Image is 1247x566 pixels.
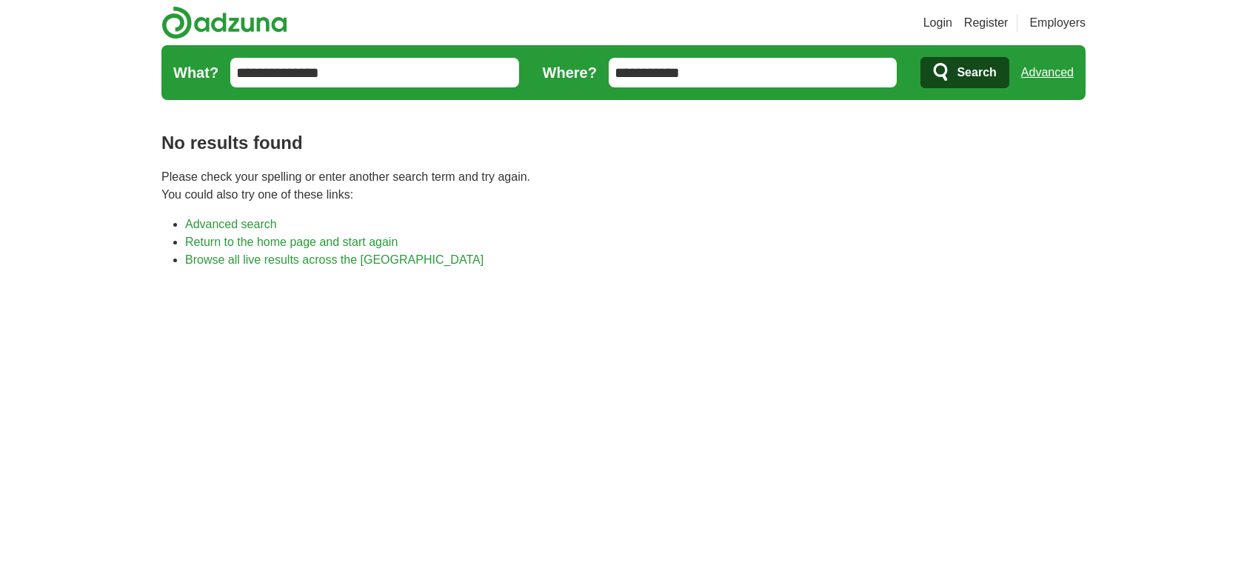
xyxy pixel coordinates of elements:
a: Advanced [1021,58,1074,87]
a: Advanced search [185,218,277,230]
a: Login [923,14,952,32]
label: What? [173,61,218,84]
h1: No results found [161,130,1086,156]
img: Adzuna logo [161,6,287,39]
span: Search [957,58,996,87]
label: Where? [543,61,597,84]
p: Please check your spelling or enter another search term and try again. You could also try one of ... [161,168,1086,204]
a: Employers [1029,14,1086,32]
a: Browse all live results across the [GEOGRAPHIC_DATA] [185,253,484,266]
a: Register [964,14,1009,32]
button: Search [920,57,1009,88]
a: Return to the home page and start again [185,236,398,248]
